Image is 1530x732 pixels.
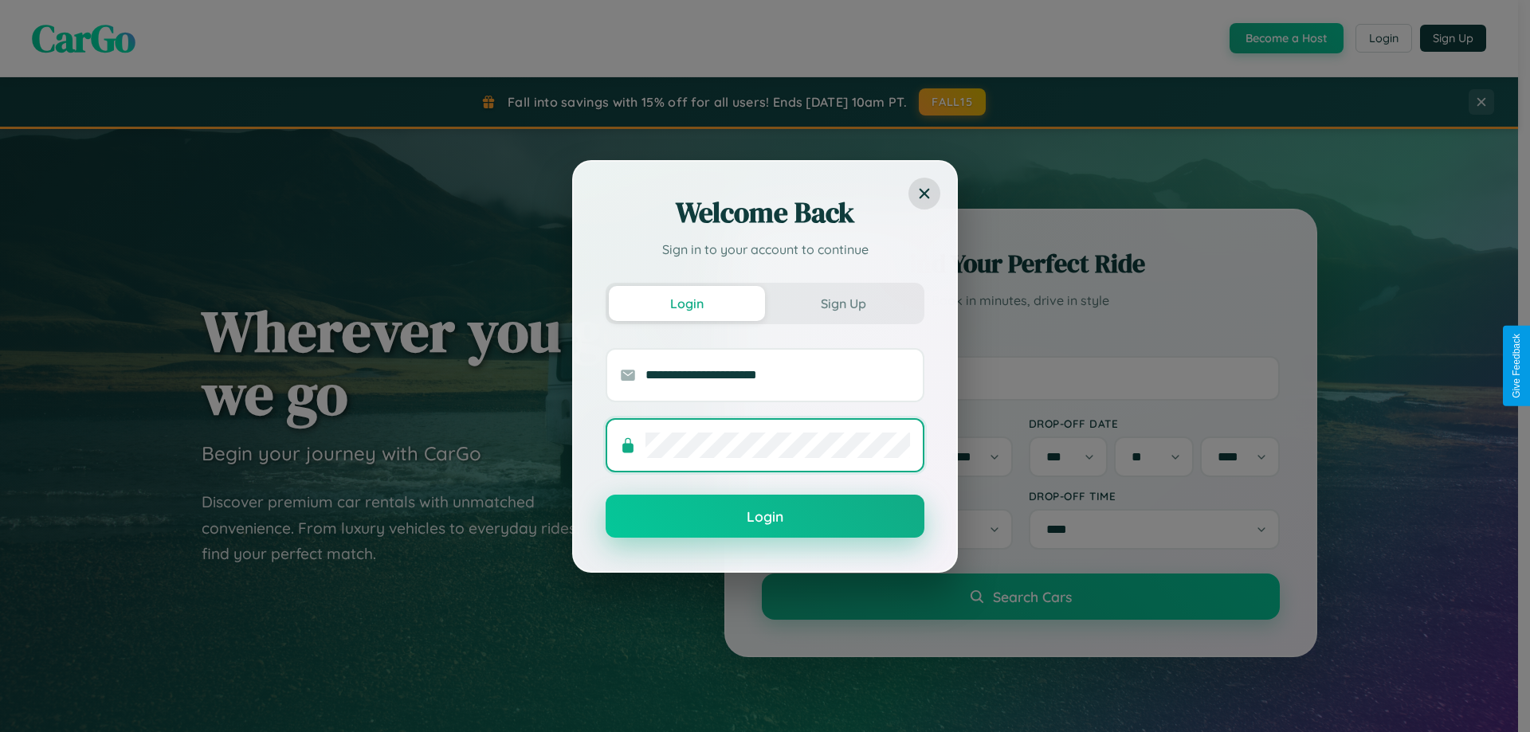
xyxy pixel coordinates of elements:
div: Give Feedback [1511,334,1522,398]
button: Login [609,286,765,321]
button: Login [606,495,924,538]
h2: Welcome Back [606,194,924,232]
p: Sign in to your account to continue [606,240,924,259]
button: Sign Up [765,286,921,321]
